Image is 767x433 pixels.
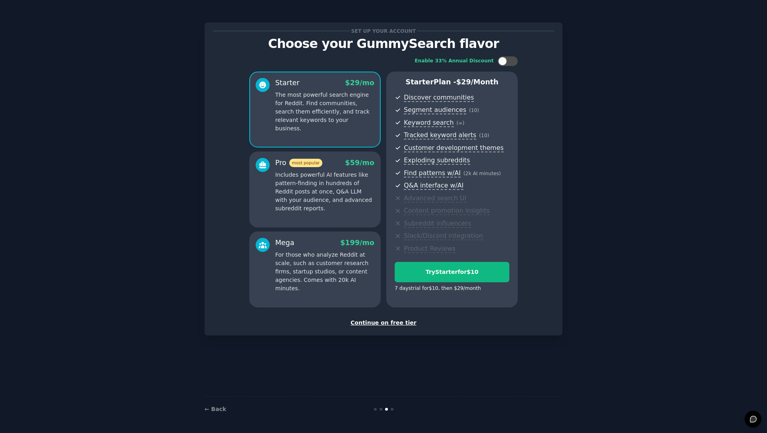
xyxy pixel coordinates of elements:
[213,319,554,327] div: Continue on free tier
[463,171,501,176] span: ( 2k AI minutes )
[395,285,481,292] div: 7 days trial for $10 , then $ 29 /month
[213,37,554,51] p: Choose your GummySearch flavor
[340,239,374,247] span: $ 199 /mo
[345,79,374,87] span: $ 29 /mo
[404,144,504,152] span: Customer development themes
[415,58,494,65] div: Enable 33% Annual Discount
[275,78,300,88] div: Starter
[404,156,470,165] span: Exploding subreddits
[457,120,465,126] span: ( ∞ )
[404,245,455,253] span: Product Reviews
[404,207,490,215] span: Content promotion insights
[395,77,509,87] p: Starter Plan -
[205,406,226,412] a: ← Back
[404,131,476,140] span: Tracked keyword alerts
[275,251,374,293] p: For those who analyze Reddit at scale, such as customer research firms, startup studios, or conte...
[404,194,466,203] span: Advanced search UI
[404,106,466,114] span: Segment audiences
[479,133,489,138] span: ( 10 )
[404,182,463,190] span: Q&A interface w/AI
[469,108,479,113] span: ( 10 )
[404,119,454,127] span: Keyword search
[350,27,417,35] span: Set up your account
[395,262,509,282] button: TryStarterfor$10
[275,171,374,213] p: Includes powerful AI features like pattern-finding in hundreds of Reddit posts at once, Q&A LLM w...
[275,91,374,133] p: The most powerful search engine for Reddit. Find communities, search them efficiently, and track ...
[345,159,374,167] span: $ 59 /mo
[404,169,461,178] span: Find patterns w/AI
[289,159,323,167] span: most popular
[456,78,499,86] span: $ 29 /month
[275,238,294,248] div: Mega
[404,219,471,228] span: Subreddit influencers
[404,94,474,102] span: Discover communities
[395,268,509,276] div: Try Starter for $10
[275,158,322,168] div: Pro
[404,232,483,240] span: Slack/Discord integration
